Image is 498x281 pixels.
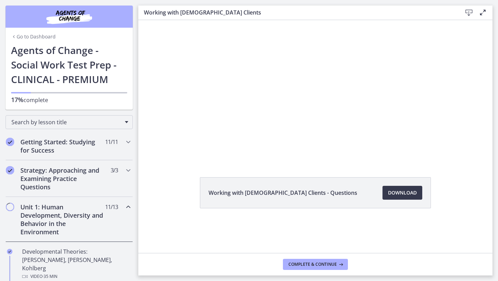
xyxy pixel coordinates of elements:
h2: Getting Started: Studying for Success [20,138,105,154]
span: 17% [11,96,24,104]
i: Completed [6,166,14,174]
span: 11 / 13 [105,203,118,211]
span: Search by lesson title [11,118,121,126]
img: Agents of Change [28,8,111,25]
span: 11 / 11 [105,138,118,146]
span: Complete & continue [288,262,337,267]
span: Working with [DEMOGRAPHIC_DATA] Clients - Questions [209,189,357,197]
div: Search by lesson title [6,115,133,129]
div: Developmental Theories: [PERSON_NAME], [PERSON_NAME], Kohlberg [22,247,130,281]
iframe: Video Lesson [138,20,492,161]
span: Download [388,189,417,197]
a: Go to Dashboard [11,33,56,40]
h2: Unit 1: Human Development, Diversity and Behavior in the Environment [20,203,105,236]
h2: Strategy: Approaching and Examining Practice Questions [20,166,105,191]
h3: Working with [DEMOGRAPHIC_DATA] Clients [144,8,451,17]
i: Completed [6,138,14,146]
h1: Agents of Change - Social Work Test Prep - CLINICAL - PREMIUM [11,43,127,87]
a: Download [382,186,422,200]
i: Completed [7,249,12,254]
button: Complete & continue [283,259,348,270]
span: 3 / 3 [111,166,118,174]
div: Video [22,272,130,281]
span: · 35 min [43,272,57,281]
p: complete [11,96,127,104]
